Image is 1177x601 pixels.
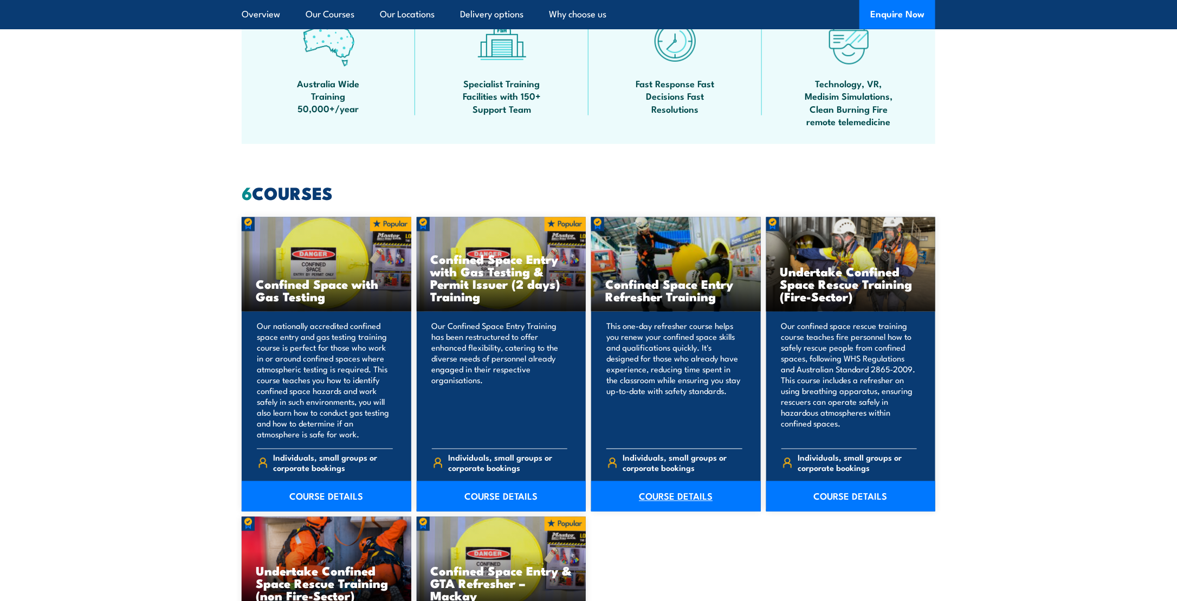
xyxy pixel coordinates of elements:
p: This one-day refresher course helps you renew your confined space skills and qualifications quick... [606,321,742,440]
h3: Confined Space Entry Refresher Training [605,277,747,302]
a: COURSE DETAILS [591,481,761,512]
span: Specialist Training Facilities with 150+ Support Team [453,77,551,115]
p: Our Confined Space Entry Training has been restructured to offer enhanced flexibility, catering t... [432,321,568,440]
img: facilities-icon [476,15,528,67]
span: Fast Response Fast Decisions Fast Resolutions [626,77,724,115]
span: Technology, VR, Medisim Simulations, Clean Burning Fire remote telemedicine [800,77,897,128]
a: COURSE DETAILS [766,481,936,512]
span: Individuals, small groups or corporate bookings [798,453,917,473]
h3: Confined Space with Gas Testing [256,277,397,302]
img: tech-icon [823,15,875,67]
span: Individuals, small groups or corporate bookings [448,453,567,473]
span: Individuals, small groups or corporate bookings [623,453,742,473]
span: Australia Wide Training 50,000+/year [280,77,377,115]
h2: COURSES [242,185,935,200]
p: Our nationally accredited confined space entry and gas testing training course is perfect for tho... [257,321,393,440]
strong: 6 [242,179,252,206]
h3: Undertake Confined Space Rescue Training (Fire-Sector) [780,265,922,302]
a: COURSE DETAILS [242,481,411,512]
a: COURSE DETAILS [417,481,586,512]
img: auswide-icon [303,15,354,67]
h3: Confined Space Entry with Gas Testing & Permit Issuer (2 days) Training [431,253,572,302]
span: Individuals, small groups or corporate bookings [274,453,393,473]
img: fast-icon [650,15,701,67]
p: Our confined space rescue training course teaches fire personnel how to safely rescue people from... [781,321,917,440]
